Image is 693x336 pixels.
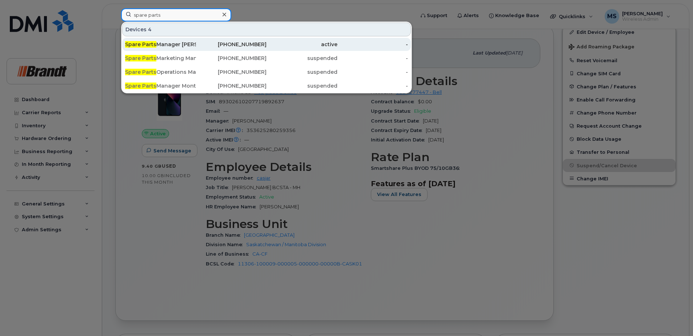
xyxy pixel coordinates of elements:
[267,82,337,89] div: suspended
[125,41,156,48] span: Spare Parts
[267,68,337,76] div: suspended
[337,55,408,62] div: -
[337,68,408,76] div: -
[196,41,267,48] div: [PHONE_NUMBER]
[148,26,152,33] span: 4
[122,65,411,79] a: Spare PartsOperations Manager Csc[PHONE_NUMBER]suspended-
[125,69,156,75] span: Spare Parts
[122,23,411,36] div: Devices
[196,55,267,62] div: [PHONE_NUMBER]
[267,41,337,48] div: active
[196,82,267,89] div: [PHONE_NUMBER]
[337,82,408,89] div: -
[196,68,267,76] div: [PHONE_NUMBER]
[125,68,196,76] div: Operations Manager Csc
[337,41,408,48] div: -
[122,38,411,51] a: Spare PartsManager [PERSON_NAME][PHONE_NUMBER]active-
[125,55,196,62] div: Marketing Manager Csc.
[122,52,411,65] a: Spare PartsMarketing Manager Csc.[PHONE_NUMBER]suspended-
[121,8,231,21] input: Find something...
[125,55,156,61] span: Spare Parts
[267,55,337,62] div: suspended
[125,83,156,89] span: Spare Parts
[125,41,196,48] div: Manager [PERSON_NAME]
[125,82,196,89] div: Manager Mont-laurier
[122,79,411,92] a: Spare PartsManager Mont-laurier[PHONE_NUMBER]suspended-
